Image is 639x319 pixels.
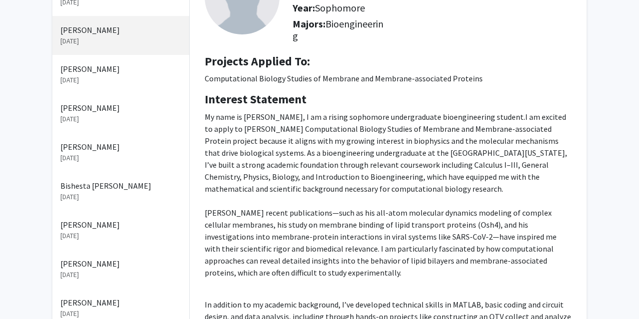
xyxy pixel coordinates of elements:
[60,270,181,280] p: [DATE]
[60,75,181,85] p: [DATE]
[205,72,572,84] p: Computational Biology Studies of Membrane and Membrane-associated Proteins
[7,274,42,312] iframe: Chat
[205,207,572,279] p: [PERSON_NAME] recent publications—such as his all-atom molecular dynamics modeling of complex cel...
[60,24,181,36] p: [PERSON_NAME]
[60,63,181,75] p: [PERSON_NAME]
[60,180,181,192] p: Bishesta [PERSON_NAME]
[205,91,307,107] b: Interest Statement
[205,53,310,69] b: Projects Applied To:
[60,36,181,46] p: [DATE]
[60,231,181,241] p: [DATE]
[60,141,181,153] p: [PERSON_NAME]
[205,112,567,194] span: I am excited to apply to [PERSON_NAME] Computational Biology Studies of Membrane and Membrane-ass...
[293,1,315,14] b: Year:
[60,192,181,202] p: [DATE]
[60,309,181,319] p: [DATE]
[60,153,181,163] p: [DATE]
[60,102,181,114] p: [PERSON_NAME]
[293,17,325,30] b: Majors:
[60,114,181,124] p: [DATE]
[293,17,383,42] span: Bioengineering
[60,297,181,309] p: [PERSON_NAME]
[60,219,181,231] p: [PERSON_NAME]
[60,258,181,270] p: [PERSON_NAME]
[315,1,365,14] span: Sophomore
